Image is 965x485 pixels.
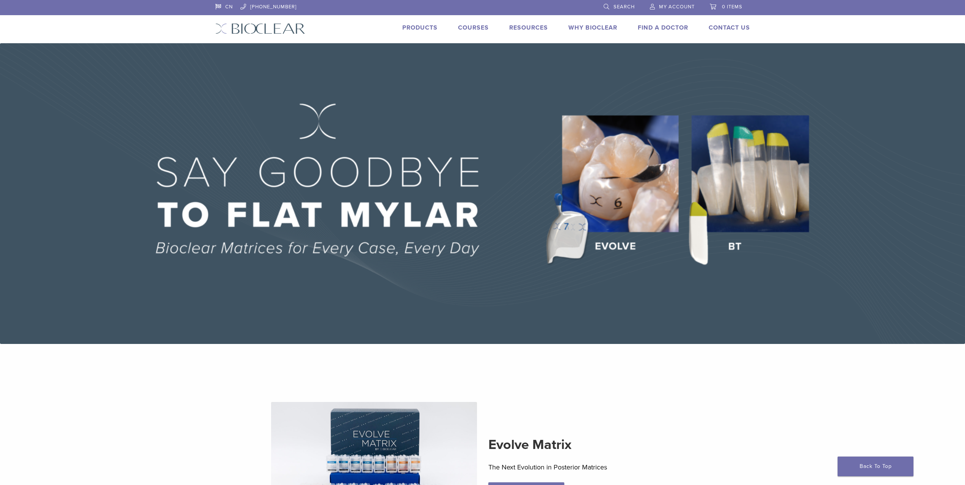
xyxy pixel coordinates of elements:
span: Search [614,4,635,10]
a: Products [402,24,438,31]
img: Bioclear [215,23,305,34]
a: Courses [458,24,489,31]
a: Why Bioclear [568,24,617,31]
span: 0 items [722,4,742,10]
a: Back To Top [838,457,913,476]
p: The Next Evolution in Posterior Matrices [488,461,694,473]
a: Contact Us [709,24,750,31]
h2: Evolve Matrix [488,436,694,454]
span: My Account [659,4,695,10]
a: Find A Doctor [638,24,688,31]
a: Resources [509,24,548,31]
